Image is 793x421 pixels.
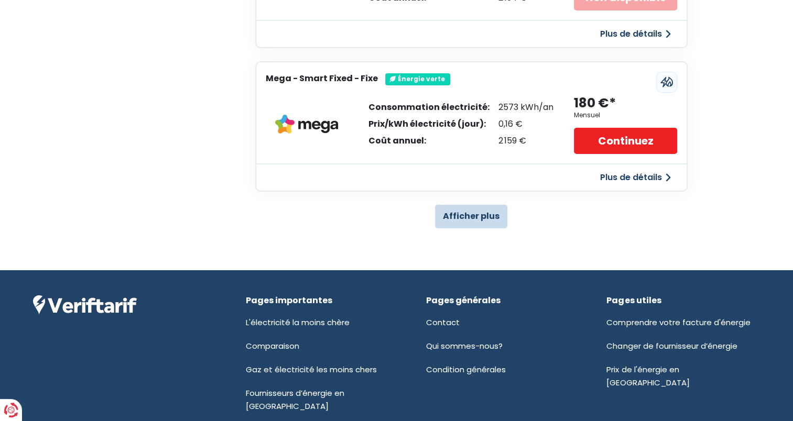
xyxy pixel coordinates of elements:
button: Plus de détails [594,168,677,187]
div: 180 €* [574,95,616,112]
div: Prix/kWh électricité (jour): [368,120,490,128]
div: Pages utiles [606,295,760,305]
div: 2 159 € [498,137,553,145]
a: L'électricité la moins chère [246,317,350,328]
div: Consommation électricité: [368,103,490,112]
a: Changer de fournisseur d’énergie [606,340,737,351]
div: Mensuel [574,112,600,119]
div: Coût annuel: [368,137,490,145]
div: Pages générales [426,295,580,305]
a: Fournisseurs d’énergie en [GEOGRAPHIC_DATA] [246,387,344,412]
a: Gaz et électricité les moins chers [246,364,377,375]
a: Prix de l'énergie en [GEOGRAPHIC_DATA] [606,364,689,388]
button: Plus de détails [594,25,677,43]
a: Condition générales [426,364,506,375]
button: Afficher plus [435,205,507,228]
img: Mega [275,115,338,134]
div: Énergie verte [385,73,450,85]
div: Pages importantes [246,295,399,305]
div: 2573 kWh/an [498,103,553,112]
div: 0,16 € [498,120,553,128]
a: Qui sommes-nous? [426,340,503,351]
h3: Mega - Smart Fixed - Fixe [266,73,378,83]
img: Veriftarif logo [33,295,137,315]
a: Continuez [574,128,677,154]
a: Comparaison [246,340,299,351]
a: Comprendre votre facture d'énergie [606,317,750,328]
a: Contact [426,317,460,328]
